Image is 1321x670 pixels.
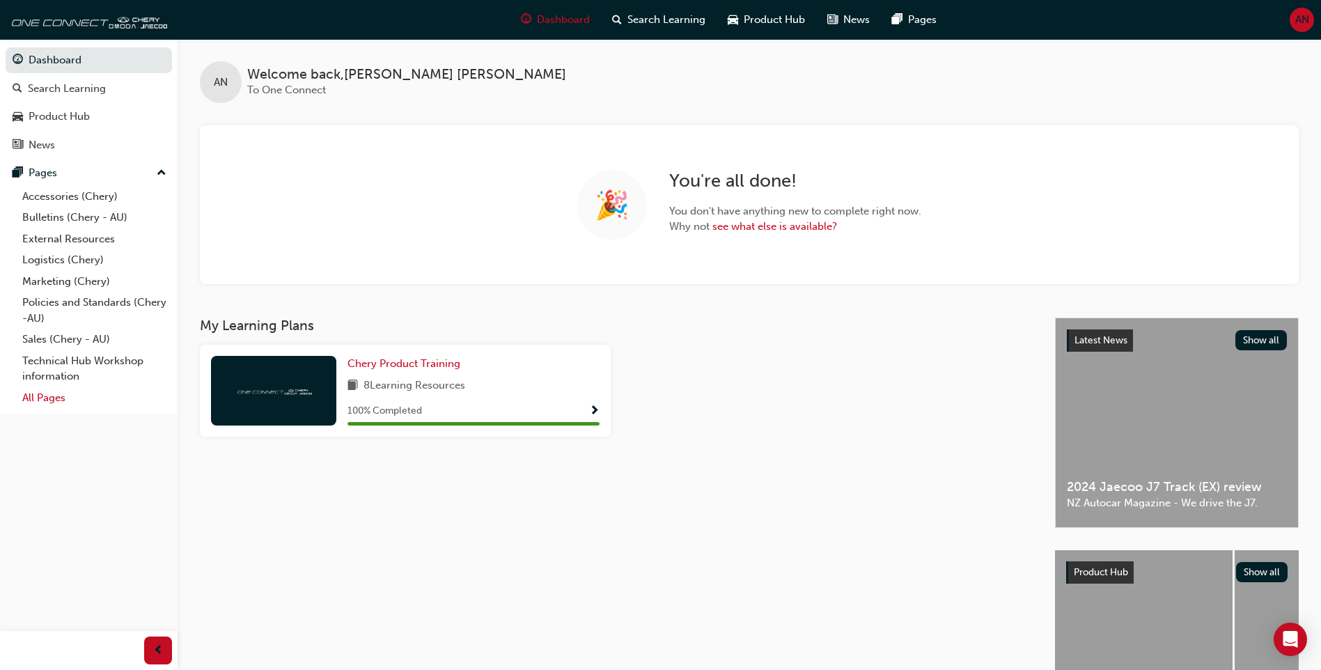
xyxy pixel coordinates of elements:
span: NZ Autocar Magazine - We drive the J7. [1067,495,1287,511]
span: car-icon [13,111,23,123]
div: Open Intercom Messenger [1274,623,1307,656]
span: search-icon [612,11,622,29]
a: Technical Hub Workshop information [17,350,172,387]
button: Show Progress [589,403,600,420]
a: Logistics (Chery) [17,249,172,271]
span: AN [214,75,228,91]
a: Search Learning [6,76,172,102]
h2: You're all done! [669,170,921,192]
span: guage-icon [521,11,531,29]
span: Search Learning [627,12,705,28]
span: 8 Learning Resources [364,377,465,395]
div: Search Learning [28,81,106,97]
a: Policies and Standards (Chery -AU) [17,292,172,329]
span: up-icon [157,164,166,182]
span: Chery Product Training [347,357,460,370]
a: News [6,132,172,158]
button: Pages [6,160,172,186]
h3: My Learning Plans [200,318,1033,334]
span: news-icon [827,11,838,29]
span: news-icon [13,139,23,152]
div: Pages [29,165,57,181]
div: News [29,137,55,153]
span: You don't have anything new to complete right now. [669,203,921,219]
a: car-iconProduct Hub [717,6,816,34]
img: oneconnect [7,6,167,33]
button: DashboardSearch LearningProduct HubNews [6,45,172,160]
a: Sales (Chery - AU) [17,329,172,350]
a: Latest NewsShow all2024 Jaecoo J7 Track (EX) reviewNZ Autocar Magazine - We drive the J7. [1055,318,1299,528]
a: Latest NewsShow all [1067,329,1287,352]
span: Why not [669,219,921,235]
div: Product Hub [29,109,90,125]
span: pages-icon [892,11,902,29]
a: Dashboard [6,47,172,73]
a: External Resources [17,228,172,250]
span: book-icon [347,377,358,395]
a: see what else is available? [712,220,837,233]
span: Product Hub [1074,566,1128,578]
span: Product Hub [744,12,805,28]
span: Welcome back , [PERSON_NAME] [PERSON_NAME] [247,67,566,83]
a: Accessories (Chery) [17,186,172,208]
a: guage-iconDashboard [510,6,601,34]
span: search-icon [13,83,22,95]
span: prev-icon [153,642,164,660]
a: pages-iconPages [881,6,948,34]
a: news-iconNews [816,6,881,34]
a: Marketing (Chery) [17,271,172,293]
span: 2024 Jaecoo J7 Track (EX) review [1067,479,1287,495]
span: pages-icon [13,167,23,180]
span: guage-icon [13,54,23,67]
span: 🎉 [595,197,630,213]
span: Show Progress [589,405,600,418]
button: Show all [1235,330,1288,350]
a: All Pages [17,387,172,409]
span: News [843,12,870,28]
a: Product Hub [6,104,172,130]
button: Show all [1236,562,1288,582]
a: search-iconSearch Learning [601,6,717,34]
span: AN [1295,12,1309,28]
span: 100 % Completed [347,403,422,419]
a: Product HubShow all [1066,561,1288,584]
span: Pages [908,12,937,28]
a: Bulletins (Chery - AU) [17,207,172,228]
span: Dashboard [537,12,590,28]
a: Chery Product Training [347,356,466,372]
span: car-icon [728,11,738,29]
span: Latest News [1074,334,1127,346]
span: To One Connect [247,84,326,96]
img: oneconnect [235,384,312,397]
button: AN [1290,8,1314,32]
